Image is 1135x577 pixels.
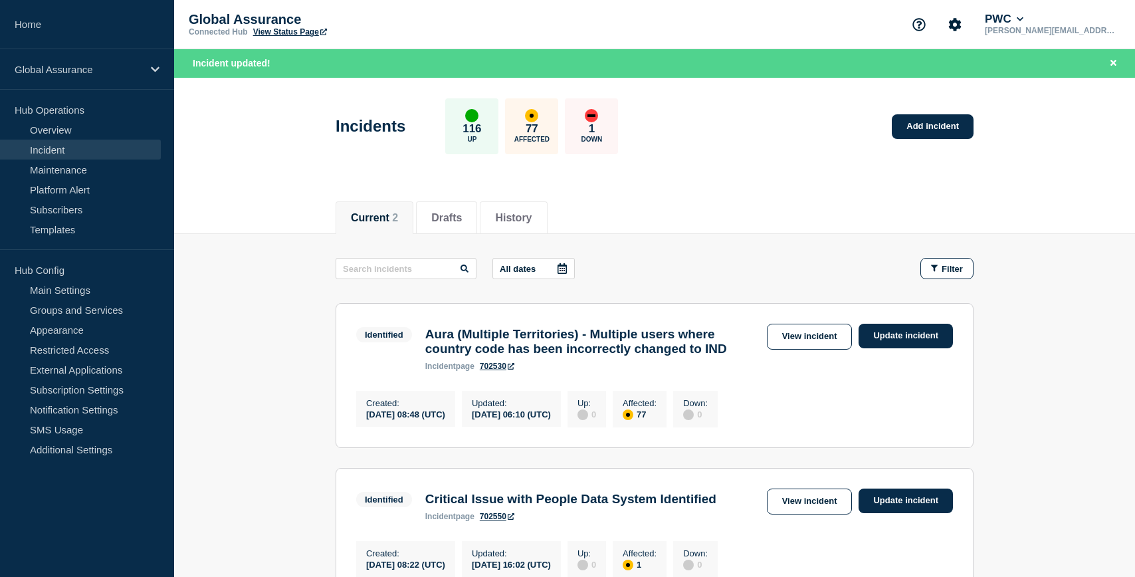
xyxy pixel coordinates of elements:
a: Add incident [892,114,974,139]
a: 702550 [480,512,514,521]
p: Down : [683,548,708,558]
button: Drafts [431,212,462,224]
p: Down [581,136,603,143]
p: 1 [589,122,595,136]
div: affected [623,560,633,570]
div: 0 [683,408,708,420]
div: 0 [577,558,596,570]
div: down [585,109,598,122]
div: [DATE] 08:48 (UTC) [366,408,445,419]
p: Up : [577,398,596,408]
div: 0 [683,558,708,570]
h1: Incidents [336,117,405,136]
div: disabled [683,560,694,570]
div: 77 [623,408,657,420]
div: 0 [577,408,596,420]
button: Support [905,11,933,39]
h3: Aura (Multiple Territories) - Multiple users where country code has been incorrectly changed to IND [425,327,760,356]
button: PWC [982,13,1026,26]
span: Identified [356,492,412,507]
div: affected [525,109,538,122]
span: Incident updated! [193,58,270,68]
div: disabled [577,560,588,570]
span: incident [425,362,456,371]
button: Current 2 [351,212,398,224]
a: View incident [767,489,853,515]
p: page [425,362,474,371]
p: Updated : [472,548,551,558]
div: disabled [577,409,588,420]
p: All dates [500,264,536,274]
p: Created : [366,398,445,408]
a: View incident [767,324,853,350]
p: Affected : [623,548,657,558]
a: 702530 [480,362,514,371]
button: All dates [492,258,575,279]
a: Update incident [859,489,953,513]
h3: Critical Issue with People Data System Identified [425,492,716,507]
span: incident [425,512,456,521]
input: Search incidents [336,258,476,279]
p: Created : [366,548,445,558]
button: Account settings [941,11,969,39]
p: Up : [577,548,596,558]
p: 77 [526,122,538,136]
p: Global Assurance [15,64,142,75]
button: History [495,212,532,224]
div: [DATE] 16:02 (UTC) [472,558,551,570]
div: 1 [623,558,657,570]
p: Down : [683,398,708,408]
a: Update incident [859,324,953,348]
a: View Status Page [253,27,327,37]
div: [DATE] 08:22 (UTC) [366,558,445,570]
p: Global Assurance [189,12,455,27]
p: page [425,512,474,521]
span: 2 [392,212,398,223]
p: Up [467,136,476,143]
p: 116 [463,122,481,136]
p: Affected [514,136,550,143]
div: up [465,109,478,122]
div: affected [623,409,633,420]
p: [PERSON_NAME][EMAIL_ADDRESS][PERSON_NAME][DOMAIN_NAME] [982,26,1120,35]
p: Connected Hub [189,27,248,37]
button: Filter [920,258,974,279]
p: Affected : [623,398,657,408]
div: [DATE] 06:10 (UTC) [472,408,551,419]
button: Close banner [1105,56,1122,71]
span: Identified [356,327,412,342]
p: Updated : [472,398,551,408]
span: Filter [942,264,963,274]
div: disabled [683,409,694,420]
